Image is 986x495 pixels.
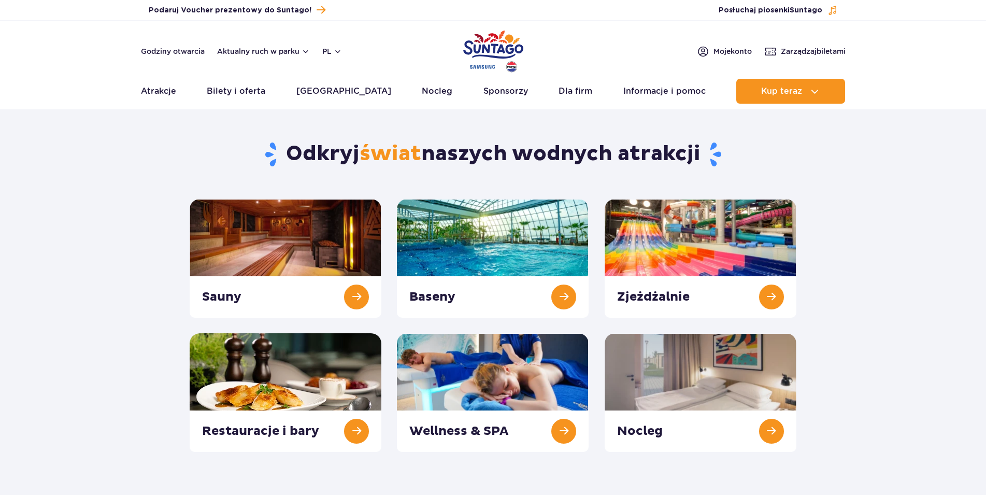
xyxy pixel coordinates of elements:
a: Park of Poland [463,26,523,74]
span: Suntago [790,7,822,14]
button: Kup teraz [736,79,845,104]
button: Aktualny ruch w parku [217,47,310,55]
button: Posłuchaj piosenkiSuntago [719,5,838,16]
a: Mojekonto [697,45,752,58]
a: Zarządzajbiletami [764,45,846,58]
a: Sponsorzy [483,79,528,104]
a: Bilety i oferta [207,79,265,104]
span: Posłuchaj piosenki [719,5,822,16]
span: Zarządzaj biletami [781,46,846,56]
a: Dla firm [559,79,592,104]
a: Godziny otwarcia [141,46,205,56]
span: Moje konto [713,46,752,56]
a: Nocleg [422,79,452,104]
button: pl [322,46,342,56]
h1: Odkryj naszych wodnych atrakcji [190,141,796,168]
a: Podaruj Voucher prezentowy do Suntago! [149,3,325,17]
span: Kup teraz [761,87,802,96]
a: [GEOGRAPHIC_DATA] [296,79,391,104]
a: Atrakcje [141,79,176,104]
a: Informacje i pomoc [623,79,706,104]
span: Podaruj Voucher prezentowy do Suntago! [149,5,311,16]
span: świat [360,141,421,167]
